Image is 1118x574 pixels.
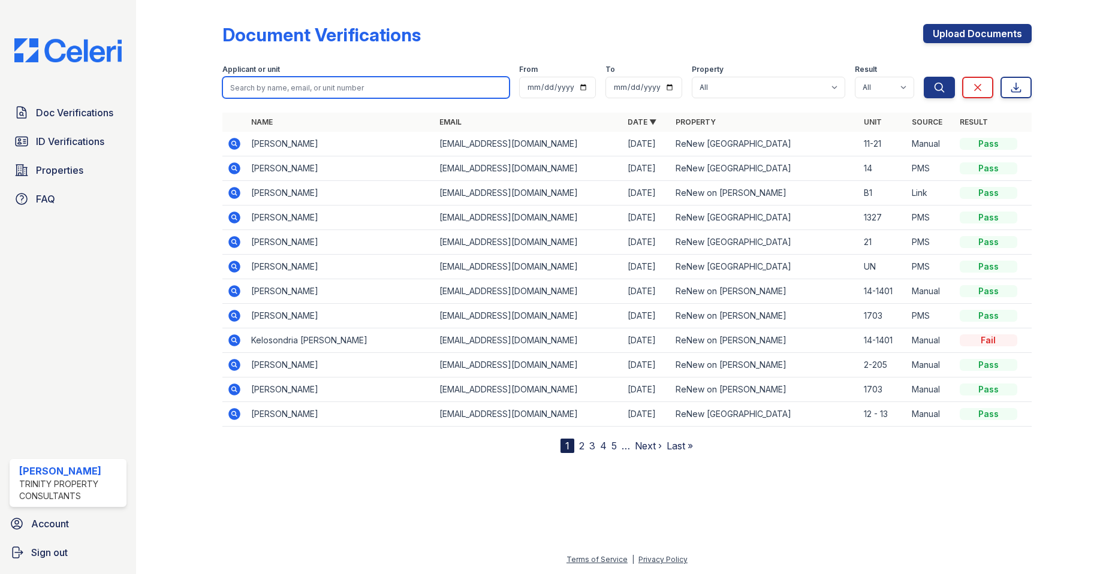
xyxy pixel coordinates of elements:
[19,478,122,502] div: Trinity Property Consultants
[671,304,859,328] td: ReNew on [PERSON_NAME]
[623,328,671,353] td: [DATE]
[246,255,435,279] td: [PERSON_NAME]
[246,353,435,377] td: [PERSON_NAME]
[671,255,859,279] td: ReNew [GEOGRAPHIC_DATA]
[435,377,623,402] td: [EMAIL_ADDRESS][DOMAIN_NAME]
[907,328,955,353] td: Manual
[960,162,1017,174] div: Pass
[960,261,1017,273] div: Pass
[923,24,1032,43] a: Upload Documents
[10,129,126,153] a: ID Verifications
[246,377,435,402] td: [PERSON_NAME]
[671,206,859,230] td: ReNew [GEOGRAPHIC_DATA]
[222,77,509,98] input: Search by name, email, or unit number
[435,206,623,230] td: [EMAIL_ADDRESS][DOMAIN_NAME]
[855,65,877,74] label: Result
[671,402,859,427] td: ReNew [GEOGRAPHIC_DATA]
[623,279,671,304] td: [DATE]
[36,163,83,177] span: Properties
[859,255,907,279] td: UN
[960,310,1017,322] div: Pass
[676,117,716,126] a: Property
[907,206,955,230] td: PMS
[579,440,584,452] a: 2
[859,156,907,181] td: 14
[10,158,126,182] a: Properties
[222,24,421,46] div: Document Verifications
[246,279,435,304] td: [PERSON_NAME]
[671,377,859,402] td: ReNew on [PERSON_NAME]
[623,353,671,377] td: [DATE]
[623,377,671,402] td: [DATE]
[435,156,623,181] td: [EMAIL_ADDRESS][DOMAIN_NAME]
[435,353,623,377] td: [EMAIL_ADDRESS][DOMAIN_NAME]
[623,304,671,328] td: [DATE]
[960,383,1017,395] div: Pass
[36,192,55,206] span: FAQ
[560,439,574,453] div: 1
[622,439,630,453] span: …
[960,285,1017,297] div: Pass
[907,402,955,427] td: Manual
[36,134,104,149] span: ID Verifications
[623,132,671,156] td: [DATE]
[246,304,435,328] td: [PERSON_NAME]
[31,545,68,560] span: Sign out
[671,181,859,206] td: ReNew on [PERSON_NAME]
[864,117,882,126] a: Unit
[10,187,126,211] a: FAQ
[31,516,69,531] span: Account
[960,236,1017,248] div: Pass
[671,156,859,181] td: ReNew [GEOGRAPHIC_DATA]
[907,304,955,328] td: PMS
[251,117,273,126] a: Name
[246,230,435,255] td: [PERSON_NAME]
[671,279,859,304] td: ReNew on [PERSON_NAME]
[246,206,435,230] td: [PERSON_NAME]
[5,38,131,62] img: CE_Logo_Blue-a8612792a0a2168367f1c8372b55b34899dd931a85d93a1a3d3e32e68fde9ad4.png
[907,255,955,279] td: PMS
[859,279,907,304] td: 14-1401
[960,187,1017,199] div: Pass
[246,328,435,353] td: Kelosondria [PERSON_NAME]
[435,132,623,156] td: [EMAIL_ADDRESS][DOMAIN_NAME]
[671,132,859,156] td: ReNew [GEOGRAPHIC_DATA]
[859,304,907,328] td: 1703
[960,334,1017,346] div: Fail
[623,181,671,206] td: [DATE]
[632,555,634,564] div: |
[692,65,724,74] label: Property
[222,65,280,74] label: Applicant or unit
[960,117,988,126] a: Result
[907,377,955,402] td: Manual
[5,512,131,536] a: Account
[623,206,671,230] td: [DATE]
[435,402,623,427] td: [EMAIL_ADDRESS][DOMAIN_NAME]
[19,464,122,478] div: [PERSON_NAME]
[960,408,1017,420] div: Pass
[907,181,955,206] td: Link
[638,555,688,564] a: Privacy Policy
[246,156,435,181] td: [PERSON_NAME]
[435,328,623,353] td: [EMAIL_ADDRESS][DOMAIN_NAME]
[246,402,435,427] td: [PERSON_NAME]
[623,255,671,279] td: [DATE]
[435,304,623,328] td: [EMAIL_ADDRESS][DOMAIN_NAME]
[960,359,1017,371] div: Pass
[246,181,435,206] td: [PERSON_NAME]
[605,65,615,74] label: To
[859,230,907,255] td: 21
[671,353,859,377] td: ReNew on [PERSON_NAME]
[5,540,131,564] a: Sign out
[859,353,907,377] td: 2-205
[10,101,126,125] a: Doc Verifications
[907,230,955,255] td: PMS
[907,353,955,377] td: Manual
[859,206,907,230] td: 1327
[623,230,671,255] td: [DATE]
[859,402,907,427] td: 12 - 13
[435,181,623,206] td: [EMAIL_ADDRESS][DOMAIN_NAME]
[36,105,113,120] span: Doc Verifications
[589,440,595,452] a: 3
